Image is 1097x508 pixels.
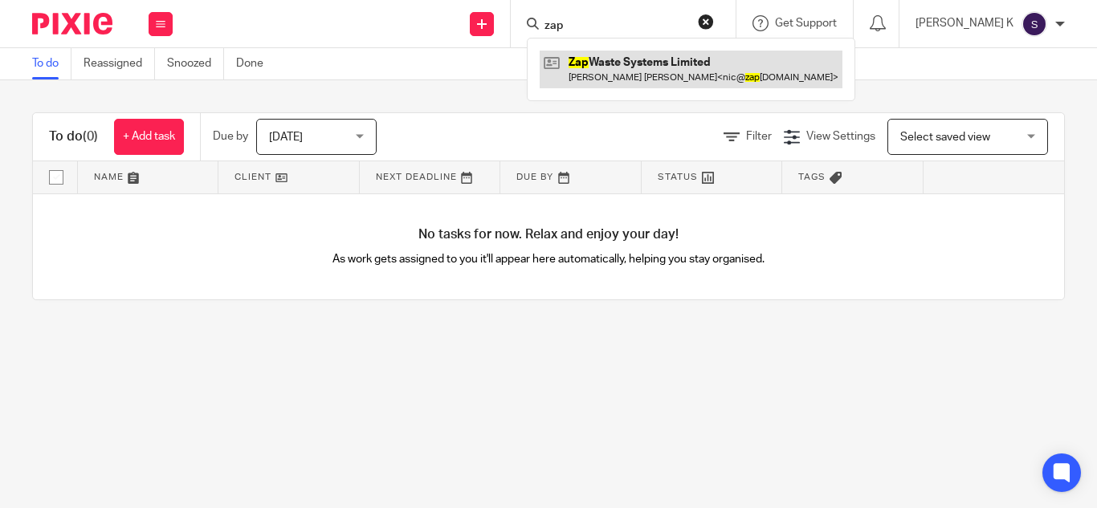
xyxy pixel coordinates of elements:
[291,251,806,267] p: As work gets assigned to you it'll appear here automatically, helping you stay organised.
[698,14,714,30] button: Clear
[1022,11,1047,37] img: svg%3E
[236,48,275,79] a: Done
[775,18,837,29] span: Get Support
[84,48,155,79] a: Reassigned
[49,128,98,145] h1: To do
[33,226,1064,243] h4: No tasks for now. Relax and enjoy your day!
[806,131,875,142] span: View Settings
[798,173,826,181] span: Tags
[746,131,772,142] span: Filter
[543,19,687,34] input: Search
[269,132,303,143] span: [DATE]
[32,48,71,79] a: To do
[900,132,990,143] span: Select saved view
[32,13,112,35] img: Pixie
[83,130,98,143] span: (0)
[916,15,1013,31] p: [PERSON_NAME] K
[167,48,224,79] a: Snoozed
[213,128,248,144] p: Due by
[114,119,184,155] a: + Add task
